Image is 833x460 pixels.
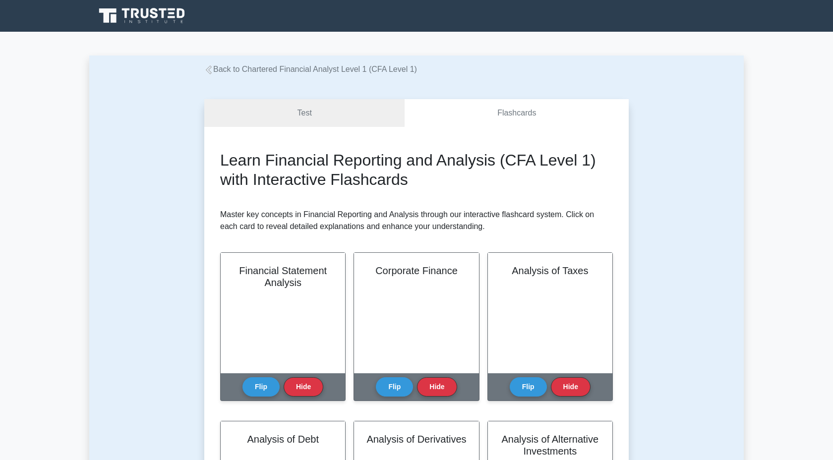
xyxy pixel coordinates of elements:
h2: Analysis of Derivatives [366,433,467,445]
h2: Analysis of Taxes [500,265,600,277]
button: Hide [551,377,591,397]
button: Flip [376,377,413,397]
h2: Analysis of Debt [233,433,333,445]
button: Flip [242,377,280,397]
h2: Learn Financial Reporting and Analysis (CFA Level 1) with Interactive Flashcards [220,151,613,189]
a: Flashcards [405,99,629,127]
button: Flip [510,377,547,397]
a: Test [204,99,405,127]
button: Hide [284,377,323,397]
h2: Corporate Finance [366,265,467,277]
a: Back to Chartered Financial Analyst Level 1 (CFA Level 1) [204,65,417,73]
button: Hide [417,377,457,397]
h2: Analysis of Alternative Investments [500,433,600,457]
p: Master key concepts in Financial Reporting and Analysis through our interactive flashcard system.... [220,209,613,232]
h2: Financial Statement Analysis [233,265,333,288]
